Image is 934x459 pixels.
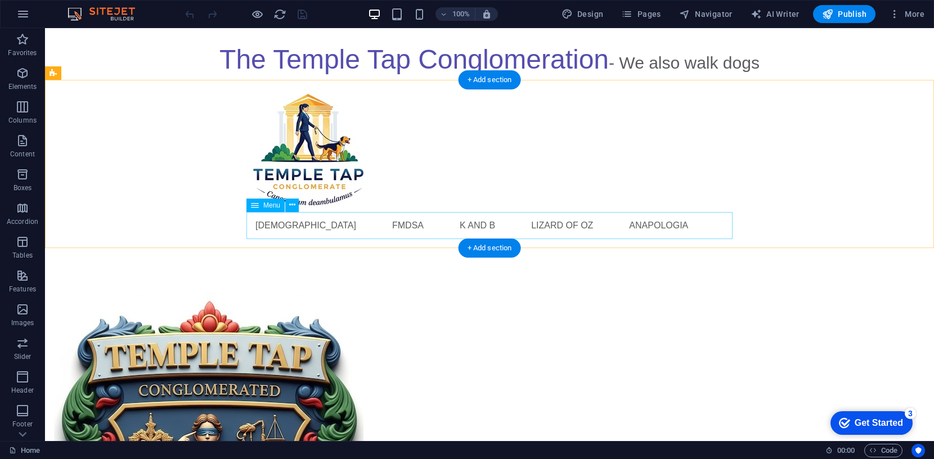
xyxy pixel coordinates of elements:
button: Pages [617,5,665,23]
span: Code [869,444,897,457]
p: Columns [8,116,37,125]
div: Design (Ctrl+Alt+Y) [557,5,608,23]
p: Accordion [7,217,38,226]
button: Publish [813,5,875,23]
div: Get Started [33,12,82,22]
p: Features [9,285,36,294]
p: Elements [8,82,37,91]
span: 00 00 [837,444,855,457]
button: Code [864,444,902,457]
h6: Session time [825,444,855,457]
button: Design [557,5,608,23]
p: Images [11,318,34,327]
p: Boxes [14,183,32,192]
span: More [889,8,924,20]
span: Design [562,8,604,20]
img: Editor Logo [65,7,149,21]
i: Reload page [273,8,286,21]
p: Footer [12,420,33,429]
p: Tables [12,251,33,260]
p: Content [10,150,35,159]
button: More [884,5,929,23]
p: Slider [14,352,32,361]
h6: 100% [452,7,470,21]
a: Click to cancel selection. Double-click to open Pages [9,444,40,457]
button: reload [273,7,286,21]
div: 3 [83,2,95,13]
div: + Add section [459,70,521,89]
i: On resize automatically adjust zoom level to fit chosen device. [482,9,492,19]
button: Click here to leave preview mode and continue editing [250,7,264,21]
div: + Add section [459,238,521,258]
button: AI Writer [746,5,804,23]
p: Header [11,386,34,395]
span: Pages [621,8,661,20]
span: : [845,446,847,454]
button: Navigator [675,5,737,23]
p: Favorites [8,48,37,57]
button: Usercentrics [911,444,925,457]
button: 100% [435,7,475,21]
span: Navigator [679,8,733,20]
span: Publish [822,8,866,20]
span: Menu [263,202,280,209]
span: AI Writer [751,8,800,20]
div: Get Started 3 items remaining, 40% complete [9,6,91,29]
